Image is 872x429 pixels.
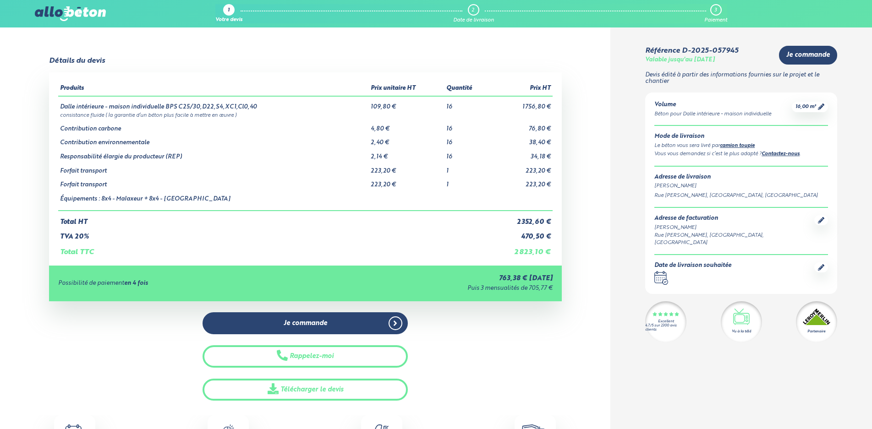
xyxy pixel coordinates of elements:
td: Forfait transport [58,174,369,189]
span: Je commande [786,51,830,59]
img: allobéton [35,6,105,21]
td: TVA 20% [58,226,490,241]
div: Rue [PERSON_NAME], [GEOGRAPHIC_DATA], [GEOGRAPHIC_DATA] [654,192,828,200]
th: Prix unitaire HT [369,81,444,96]
div: Détails du devis [49,57,105,65]
div: 2 [472,7,474,13]
div: [PERSON_NAME] [654,182,828,190]
a: 3 Paiement [704,4,727,23]
a: camion toupie [720,143,755,148]
td: consistance fluide ( la garantie d’un béton plus facile à mettre en œuvre ) [58,111,553,119]
div: Partenaire [807,329,825,334]
div: 1 [228,8,230,14]
td: 1 [444,174,490,189]
td: Dalle intérieure - maison individuelle BPS C25/30,D22,S4,XC1,Cl0,40 [58,96,369,111]
button: Rappelez-moi [203,345,408,368]
a: 2 Date de livraison [453,4,494,23]
td: 223,20 € [369,174,444,189]
td: 223,20 € [369,161,444,175]
div: Possibilité de paiement [58,280,312,287]
td: 34,18 € [490,147,553,161]
td: 1 756,80 € [490,96,553,111]
div: Paiement [704,17,727,23]
p: Devis édité à partir des informations fournies sur le projet et le chantier [645,72,837,85]
div: Excellent [658,320,674,324]
span: Je commande [284,320,327,327]
div: Vu à la télé [732,329,751,334]
td: 38,40 € [490,132,553,147]
div: Adresse de livraison [654,174,828,181]
a: 1 Votre devis [215,4,242,23]
div: Adresse de facturation [654,215,814,222]
td: Forfait transport [58,161,369,175]
td: Total TTC [58,241,490,256]
td: 2 823,10 € [490,241,553,256]
td: 16 [444,119,490,133]
a: Contactez-nous [762,152,800,157]
td: Total HT [58,211,490,226]
td: 470,50 € [490,226,553,241]
a: Je commande [203,312,408,335]
div: Béton pour Dalle intérieure - maison individuelle [654,110,771,118]
td: 223,20 € [490,174,553,189]
div: Valable jusqu'au [DATE] [645,57,715,64]
td: Contribution environnementale [58,132,369,147]
div: Le béton vous sera livré par [654,142,828,150]
td: 16 [444,96,490,111]
td: Contribution carbone [58,119,369,133]
th: Produits [58,81,369,96]
td: 2,14 € [369,147,444,161]
th: Quantité [444,81,490,96]
div: Mode de livraison [654,133,828,140]
div: 4.7/5 sur 2300 avis clients [645,324,686,332]
a: Télécharger le devis [203,379,408,401]
td: 2 352,60 € [490,211,553,226]
td: 4,80 € [369,119,444,133]
strong: en 4 fois [124,280,148,286]
td: 2,40 € [369,132,444,147]
th: Prix HT [490,81,553,96]
div: 3 [714,7,717,13]
a: Je commande [779,46,837,65]
div: Vous vous demandez si c’est le plus adapté ? . [654,150,828,158]
div: Votre devis [215,17,242,23]
div: Volume [654,102,771,109]
td: 76,80 € [490,119,553,133]
div: Référence D-2025-057945 [645,47,738,55]
div: [PERSON_NAME] [654,224,814,232]
td: 109,80 € [369,96,444,111]
td: 16 [444,147,490,161]
div: Date de livraison souhaitée [654,262,731,269]
td: 223,20 € [490,161,553,175]
div: Puis 3 mensualités de 705,77 € [312,285,552,292]
div: 763,38 € [DATE] [312,275,552,282]
div: Date de livraison [453,17,494,23]
td: 16 [444,132,490,147]
td: Équipements : 8x4 - Malaxeur + 8x4 - [GEOGRAPHIC_DATA] [58,189,369,211]
td: Responsabilité élargie du producteur (REP) [58,147,369,161]
div: Rue [PERSON_NAME], [GEOGRAPHIC_DATA], [GEOGRAPHIC_DATA] [654,232,814,247]
td: 1 [444,161,490,175]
